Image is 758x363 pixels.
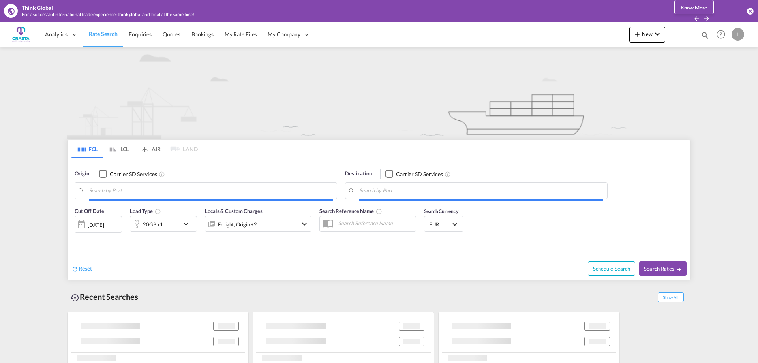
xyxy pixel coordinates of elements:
[88,221,104,228] div: [DATE]
[732,28,744,41] div: L
[588,261,635,276] button: Note: By default Schedule search will only considerorigin ports, destination ports and cut off da...
[157,21,186,47] a: Quotes
[7,7,15,15] md-icon: icon-earth
[428,218,459,230] md-select: Select Currency: € EUREuro
[218,219,257,230] div: Freight Origin Destination Dock Stuffing
[75,208,104,214] span: Cut Off Date
[71,265,79,273] md-icon: icon-refresh
[67,47,691,139] img: new-FCL.png
[300,219,309,229] md-icon: icon-chevron-down
[345,170,372,178] span: Destination
[385,170,443,178] md-checkbox: Checkbox No Ink
[135,140,166,158] md-tab-item: AIR
[629,27,665,43] button: icon-plus 400-fgNewicon-chevron-down
[68,158,690,280] div: Origin Checkbox No InkUnchecked: Search for CY (Container Yard) services for all selected carrier...
[693,15,700,22] md-icon: icon-arrow-left
[424,208,458,214] span: Search Currency
[71,140,198,158] md-pagination-wrapper: Use the left and right arrow keys to navigate between tabs
[632,29,642,39] md-icon: icon-plus 400-fg
[693,15,702,22] button: icon-arrow-left
[396,170,443,178] div: Carrier SD Services
[268,30,300,38] span: My Company
[110,170,157,178] div: Carrier SD Services
[714,28,732,42] div: Help
[130,216,197,232] div: 20GP x1icon-chevron-down
[334,217,416,229] input: Search Reference Name
[159,171,165,177] md-icon: Unchecked: Search for CY (Container Yard) services for all selected carriers.Checked : Search for...
[681,4,707,11] span: Know More
[632,31,662,37] span: New
[75,216,122,233] div: [DATE]
[140,145,150,150] md-icon: icon-airplane
[22,4,53,12] div: Think Global
[75,232,81,243] md-datepicker: Select
[71,265,92,273] div: icon-refreshReset
[653,29,662,39] md-icon: icon-chevron-down
[445,171,451,177] md-icon: Unchecked: Search for CY (Container Yard) services for all selected carriers.Checked : Search for...
[163,31,180,38] span: Quotes
[701,31,709,43] div: icon-magnify
[701,31,709,39] md-icon: icon-magnify
[75,170,89,178] span: Origin
[429,221,451,228] span: EUR
[83,21,123,47] a: Rate Search
[99,170,157,178] md-checkbox: Checkbox No Ink
[703,15,710,22] button: icon-arrow-right
[79,265,92,272] span: Reset
[639,261,687,276] button: Search Ratesicon-arrow-right
[143,219,163,230] div: 20GP x1
[130,208,161,214] span: Load Type
[103,140,135,158] md-tab-item: LCL
[644,265,682,272] span: Search Rates
[746,7,754,15] button: icon-close-circle
[658,292,684,302] span: Show All
[676,267,682,272] md-icon: icon-arrow-right
[12,25,30,43] img: ac429df091a311ed8aa72df674ea3bd9.png
[205,208,263,214] span: Locals & Custom Charges
[181,219,195,229] md-icon: icon-chevron-down
[359,185,603,197] input: Search by Port
[22,11,642,18] div: For a successful international trade experience: think global and local at the same time!
[89,185,333,197] input: Search by Port
[39,21,83,47] div: Analytics
[155,208,161,214] md-icon: Select multiple loads to view rates
[129,31,152,38] span: Enquiries
[191,31,214,38] span: Bookings
[186,21,219,47] a: Bookings
[70,293,80,303] md-icon: icon-backup-restore
[205,216,311,232] div: Freight Origin Destination Dock Stuffingicon-chevron-down
[71,140,103,158] md-tab-item: FCL
[219,21,263,47] a: My Rate Files
[714,28,728,41] span: Help
[123,21,157,47] a: Enquiries
[225,31,257,38] span: My Rate Files
[45,30,68,38] span: Analytics
[89,30,118,37] span: Rate Search
[262,21,316,47] div: My Company
[376,208,382,214] md-icon: Your search will be saved by the below given name
[67,288,141,306] div: Recent Searches
[319,208,382,214] span: Search Reference Name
